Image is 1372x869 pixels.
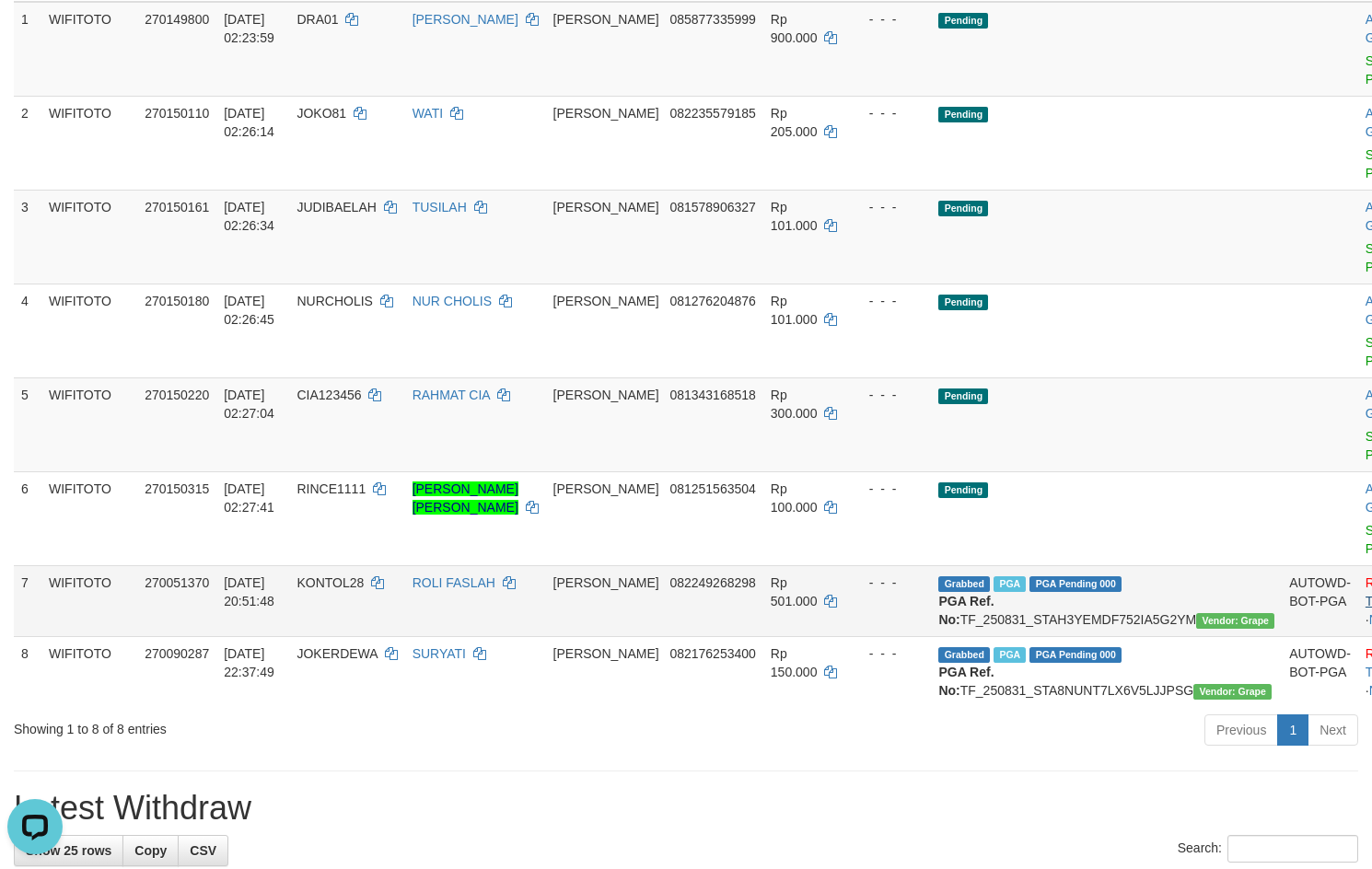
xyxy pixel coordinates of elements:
div: - - - [855,292,924,310]
span: [DATE] 20:51:48 [224,575,274,608]
span: JUDIBAELAH [296,200,376,214]
span: [PERSON_NAME] [553,12,659,27]
span: Rp 150.000 [771,646,818,679]
span: [PERSON_NAME] [553,388,659,402]
a: Copy [122,835,179,866]
span: Rp 900.000 [771,12,818,45]
span: Grabbed [938,576,990,592]
span: Copy 081276204876 to clipboard [669,294,755,308]
span: [PERSON_NAME] [553,106,659,121]
button: Open LiveChat chat widget [7,7,63,63]
span: PGA Pending [1029,647,1122,663]
a: Next [1308,714,1358,746]
a: 1 [1277,714,1308,746]
div: - - - [855,10,924,29]
a: ROLI FASLAH [413,575,495,590]
span: RINCE1111 [296,481,366,496]
span: [DATE] 02:26:45 [224,294,274,327]
a: WATI [413,106,443,121]
h1: Latest Withdraw [14,790,1358,827]
span: [PERSON_NAME] [553,200,659,214]
span: 270150161 [145,200,209,214]
span: Pending [938,107,988,122]
td: 7 [14,565,41,636]
b: PGA Ref. No: [938,594,994,627]
span: Vendor URL: https://settle31.1velocity.biz [1196,613,1274,629]
span: 270149800 [145,12,209,27]
td: TF_250831_STAH3YEMDF752IA5G2YM [931,565,1282,636]
a: SURYATI [413,646,466,661]
span: JOKO81 [296,106,346,121]
td: WIFITOTO [41,284,137,377]
span: 270150110 [145,106,209,121]
span: Vendor URL: https://settle31.1velocity.biz [1193,684,1272,700]
a: RAHMAT CIA [413,388,490,402]
span: [PERSON_NAME] [553,646,659,661]
td: WIFITOTO [41,2,137,97]
span: Copy 082176253400 to clipboard [669,646,755,661]
td: AUTOWD-BOT-PGA [1282,565,1358,636]
span: [DATE] 02:27:04 [224,388,274,421]
td: WIFITOTO [41,565,137,636]
div: - - - [855,644,924,663]
td: 4 [14,284,41,377]
span: DRA01 [296,12,338,27]
div: - - - [855,198,924,216]
span: 270090287 [145,646,209,661]
span: [DATE] 02:26:34 [224,200,274,233]
span: Copy [134,843,167,858]
span: 270150180 [145,294,209,308]
span: Pending [938,482,988,498]
td: 5 [14,377,41,471]
span: 270150315 [145,481,209,496]
td: WIFITOTO [41,471,137,565]
span: CSV [190,843,216,858]
div: - - - [855,480,924,498]
span: 270150220 [145,388,209,402]
span: Grabbed [938,647,990,663]
span: [DATE] 02:23:59 [224,12,274,45]
span: Rp 101.000 [771,200,818,233]
td: WIFITOTO [41,96,137,190]
a: TUSILAH [413,200,467,214]
td: 2 [14,96,41,190]
span: Copy 082235579185 to clipboard [669,106,755,121]
label: Search: [1178,835,1358,863]
span: Rp 300.000 [771,388,818,421]
span: Copy 081578906327 to clipboard [669,200,755,214]
td: 8 [14,636,41,707]
a: Previous [1204,714,1278,746]
span: Rp 501.000 [771,575,818,608]
div: - - - [855,386,924,404]
span: Copy 081343168518 to clipboard [669,388,755,402]
span: Pending [938,201,988,216]
td: WIFITOTO [41,636,137,707]
span: NURCHOLIS [296,294,372,308]
a: CSV [178,835,228,866]
td: TF_250831_STA8NUNT7LX6V5LJJPSG [931,636,1282,707]
span: CIA123456 [296,388,361,402]
span: [DATE] 02:27:41 [224,481,274,515]
span: JOKERDEWA [296,646,377,661]
div: Showing 1 to 8 of 8 entries [14,713,558,738]
a: [PERSON_NAME] [413,12,518,27]
span: KONTOL28 [296,575,364,590]
span: Copy 085877335999 to clipboard [669,12,755,27]
span: Rp 101.000 [771,294,818,327]
b: PGA Ref. No: [938,665,994,698]
td: 1 [14,2,41,97]
div: - - - [855,104,924,122]
div: - - - [855,574,924,592]
span: Marked by bhscandra [994,576,1026,592]
span: [PERSON_NAME] [553,481,659,496]
td: WIFITOTO [41,190,137,284]
span: PGA Pending [1029,576,1122,592]
td: AUTOWD-BOT-PGA [1282,636,1358,707]
a: NUR CHOLIS [413,294,492,308]
span: Pending [938,295,988,310]
span: [PERSON_NAME] [553,294,659,308]
span: Rp 100.000 [771,481,818,515]
span: Marked by bhsjoko [994,647,1026,663]
span: Pending [938,388,988,404]
span: Rp 205.000 [771,106,818,139]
